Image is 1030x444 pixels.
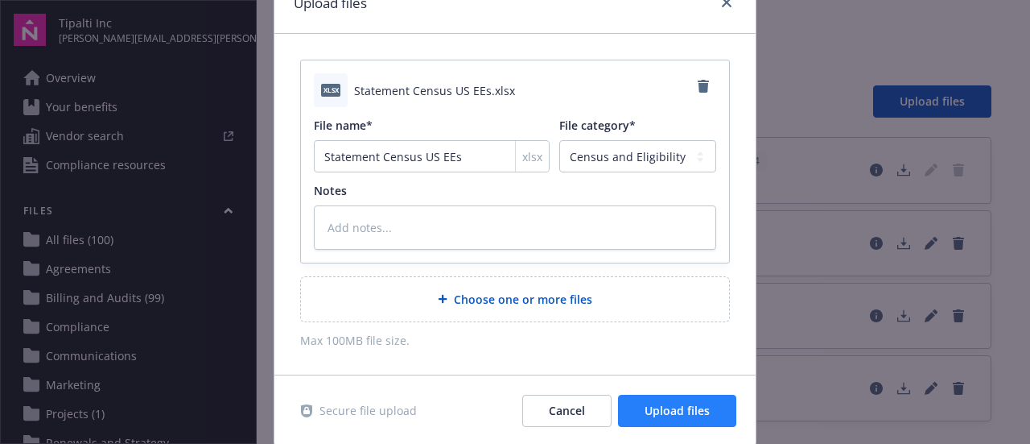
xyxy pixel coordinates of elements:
[522,395,612,427] button: Cancel
[319,402,417,419] span: Secure file upload
[522,148,542,165] span: xlsx
[321,84,340,96] span: xlsx
[454,291,592,308] span: Choose one or more files
[549,403,585,418] span: Cancel
[314,183,347,198] span: Notes
[300,276,730,322] div: Choose one or more files
[690,73,716,99] a: Remove
[314,140,550,172] input: Add file name...
[618,395,736,427] button: Upload files
[645,403,710,418] span: Upload files
[559,118,636,133] span: File category*
[314,118,373,133] span: File name*
[300,332,730,349] span: Max 100MB file size.
[354,82,515,99] span: Statement Census US EEs.xlsx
